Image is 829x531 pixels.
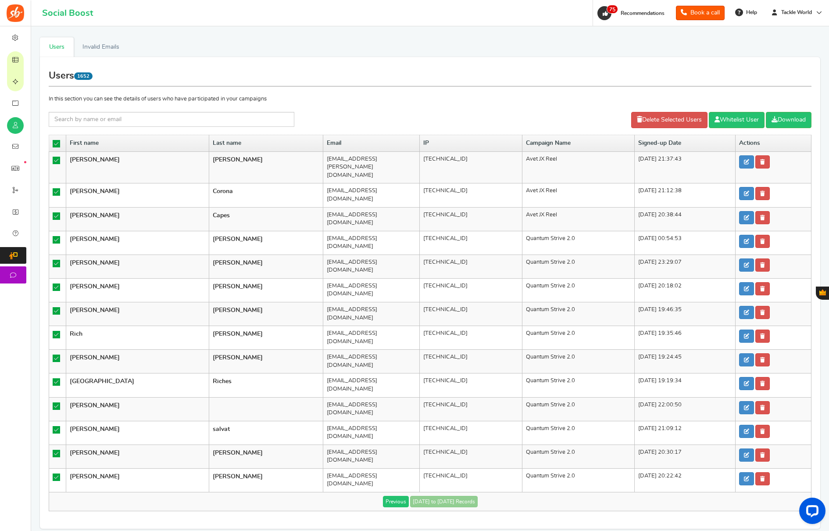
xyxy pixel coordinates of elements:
[739,377,754,390] a: Edit user
[323,183,419,207] td: [EMAIL_ADDRESS][DOMAIN_NAME]
[522,255,634,278] td: Quantum Strive 2.0
[323,255,419,278] td: [EMAIL_ADDRESS][DOMAIN_NAME]
[634,278,735,302] td: [DATE] 20:18:02
[70,212,120,219] b: [PERSON_NAME]
[760,286,765,291] i: Delete user
[213,355,263,361] b: [PERSON_NAME]
[213,260,263,266] b: [PERSON_NAME]
[419,151,522,183] td: [TECHNICAL_ID]
[213,188,233,194] b: Corona
[323,468,419,492] td: [EMAIL_ADDRESS][DOMAIN_NAME]
[739,235,754,248] a: Edit user
[739,258,754,272] a: Edit user
[419,135,522,152] th: IP
[70,474,120,480] b: [PERSON_NAME]
[419,350,522,373] td: [TECHNICAL_ID]
[213,236,263,242] b: [PERSON_NAME]
[323,278,419,302] td: [EMAIL_ADDRESS][DOMAIN_NAME]
[739,448,754,462] a: Edit user
[522,350,634,373] td: Quantum Strive 2.0
[760,215,765,220] i: Delete user
[70,283,120,290] b: [PERSON_NAME]
[419,183,522,207] td: [TECHNICAL_ID]
[732,5,761,19] a: Help
[70,378,134,384] b: [GEOGRAPHIC_DATA]
[739,330,754,343] a: Edit user
[634,350,735,373] td: [DATE] 19:24:45
[323,445,419,468] td: [EMAIL_ADDRESS][DOMAIN_NAME]
[621,11,665,16] span: Recommendations
[634,151,735,183] td: [DATE] 21:37:43
[766,112,811,128] a: Download
[70,307,120,313] b: [PERSON_NAME]
[74,37,128,57] a: Invalid Emails
[49,66,811,86] h1: Users
[70,402,120,409] b: [PERSON_NAME]
[213,283,263,290] b: [PERSON_NAME]
[760,310,765,315] i: Delete user
[419,302,522,326] td: [TECHNICAL_ID]
[213,307,263,313] b: [PERSON_NAME]
[213,331,263,337] b: [PERSON_NAME]
[760,239,765,244] i: Delete user
[676,6,725,20] a: Book a call
[760,452,765,458] i: Delete user
[40,37,74,57] a: Users
[70,355,120,361] b: [PERSON_NAME]
[323,231,419,255] td: [EMAIL_ADDRESS][DOMAIN_NAME]
[634,468,735,492] td: [DATE] 20:22:42
[819,289,826,295] span: Gratisfaction
[419,445,522,468] td: [TECHNICAL_ID]
[419,373,522,397] td: [TECHNICAL_ID]
[634,183,735,207] td: [DATE] 21:12:38
[634,373,735,397] td: [DATE] 19:19:34
[522,183,634,207] td: Avet JX Reel
[419,421,522,445] td: [TECHNICAL_ID]
[522,278,634,302] td: Quantum Strive 2.0
[760,262,765,268] i: Delete user
[323,373,419,397] td: [EMAIL_ADDRESS][DOMAIN_NAME]
[739,353,754,366] a: Edit user
[739,472,754,485] a: Edit user
[213,474,263,480] b: [PERSON_NAME]
[760,159,765,165] i: Delete user
[213,212,230,219] b: Capes
[323,397,419,421] td: [EMAIL_ADDRESS][DOMAIN_NAME]
[739,155,754,169] a: Edit user
[634,135,735,152] th: Signed-up Date
[522,421,634,445] td: Quantum Strive 2.0
[634,231,735,255] td: [DATE] 00:54:53
[70,188,120,194] b: [PERSON_NAME]
[739,306,754,319] a: Edit user
[634,445,735,468] td: [DATE] 20:30:17
[760,429,765,434] i: Delete user
[739,282,754,295] a: Edit user
[209,135,323,152] th: Last name
[323,302,419,326] td: [EMAIL_ADDRESS][DOMAIN_NAME]
[522,151,634,183] td: Avet JX Reel
[634,421,735,445] td: [DATE] 21:09:12
[744,9,757,16] span: Help
[778,9,815,16] span: Tackle World
[213,378,232,384] b: Riches
[419,231,522,255] td: [TECHNICAL_ID]
[739,401,754,414] a: Edit user
[634,255,735,278] td: [DATE] 23:29:07
[70,426,120,432] b: [PERSON_NAME]
[792,494,829,531] iframe: LiveChat chat widget
[213,426,230,432] b: salvat
[323,207,419,231] td: [EMAIL_ADDRESS][DOMAIN_NAME]
[760,405,765,410] i: Delete user
[760,476,765,481] i: Delete user
[522,397,634,421] td: Quantum Strive 2.0
[631,112,708,128] a: Delete Selected Users
[709,112,765,128] a: Whitelist User
[419,468,522,492] td: [TECHNICAL_ID]
[323,326,419,350] td: [EMAIL_ADDRESS][DOMAIN_NAME]
[522,445,634,468] td: Quantum Strive 2.0
[323,350,419,373] td: [EMAIL_ADDRESS][DOMAIN_NAME]
[323,135,419,152] th: Email
[634,207,735,231] td: [DATE] 20:38:44
[522,326,634,350] td: Quantum Strive 2.0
